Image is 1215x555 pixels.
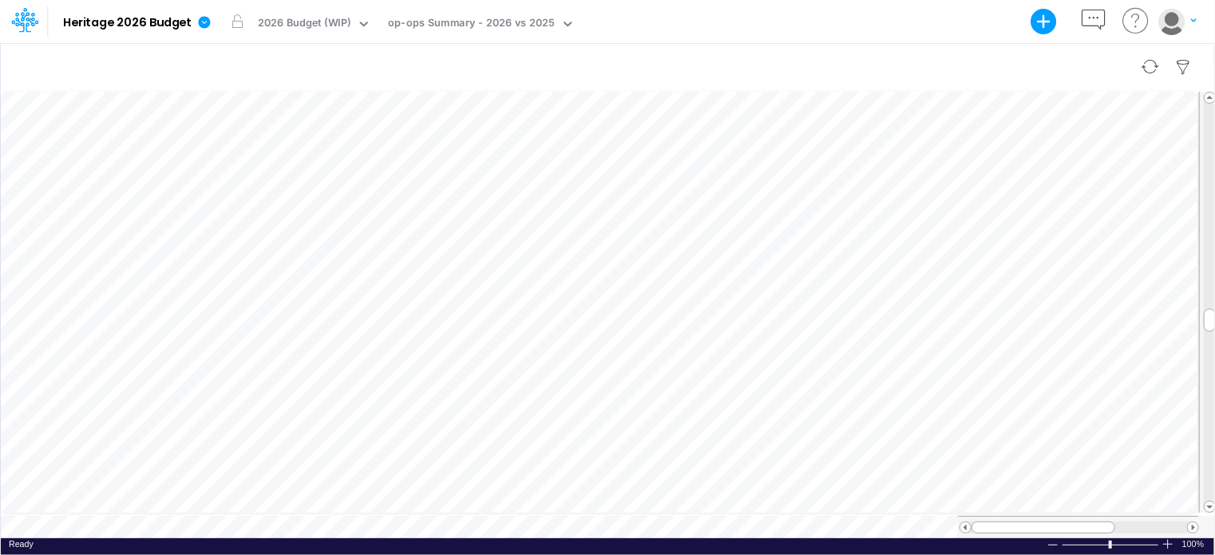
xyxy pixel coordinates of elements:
[388,15,555,33] div: op-ops Summary - 2026 vs 2025
[1062,538,1162,550] div: Zoom
[1162,538,1174,550] div: Zoom In
[1109,541,1112,549] div: Zoom
[9,539,34,549] span: Ready
[1182,538,1206,550] div: Zoom level
[63,16,192,30] b: Heritage 2026 Budget
[258,15,351,33] div: 2026 Budget (WIP)
[1047,539,1059,551] div: Zoom Out
[1182,538,1206,550] span: 100%
[9,538,34,550] div: In Ready mode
